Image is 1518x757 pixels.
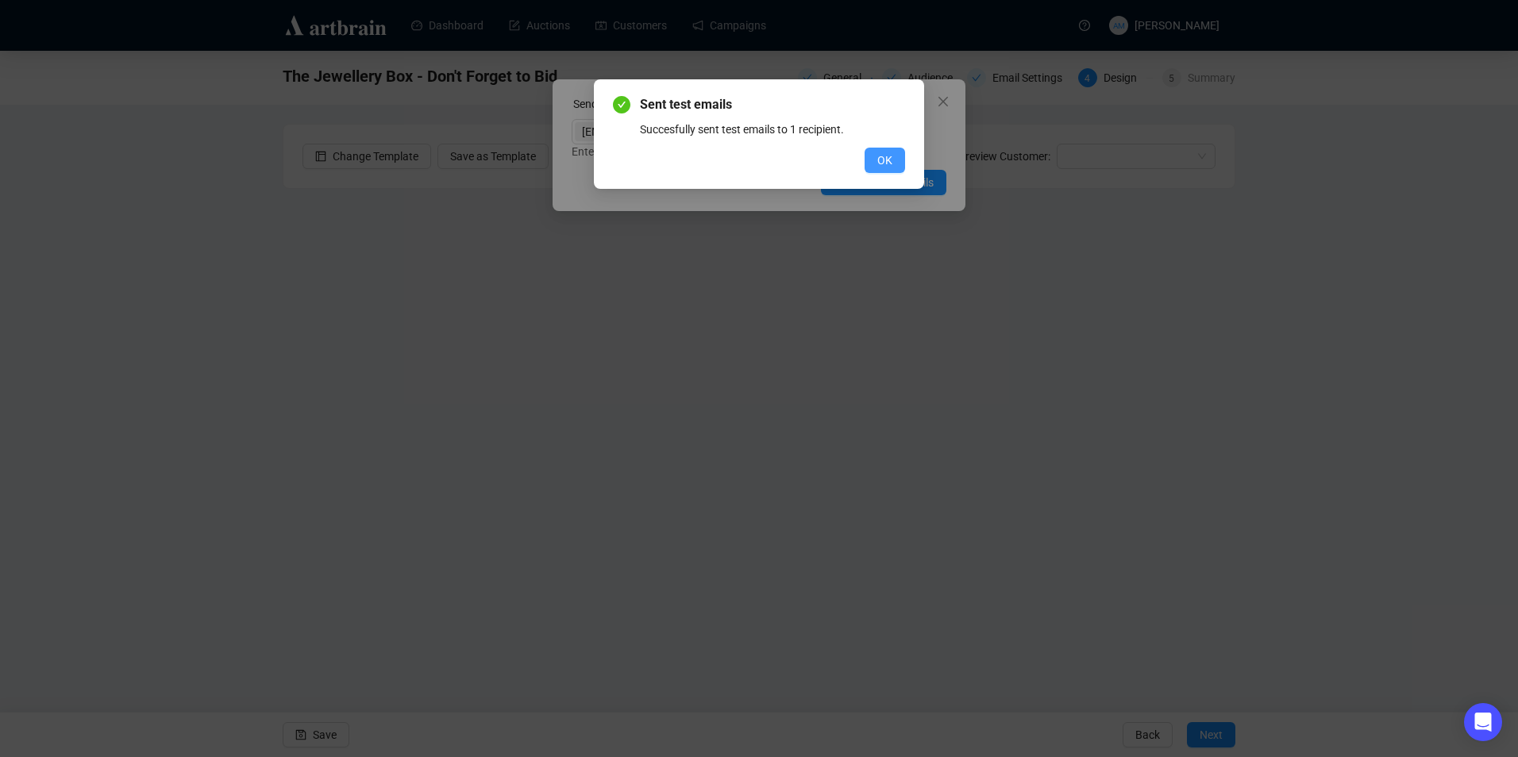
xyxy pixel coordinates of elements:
[865,148,905,173] button: OK
[877,152,892,169] span: OK
[613,96,630,113] span: check-circle
[640,121,905,138] div: Succesfully sent test emails to 1 recipient.
[1464,703,1502,741] div: Open Intercom Messenger
[640,95,905,114] span: Sent test emails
